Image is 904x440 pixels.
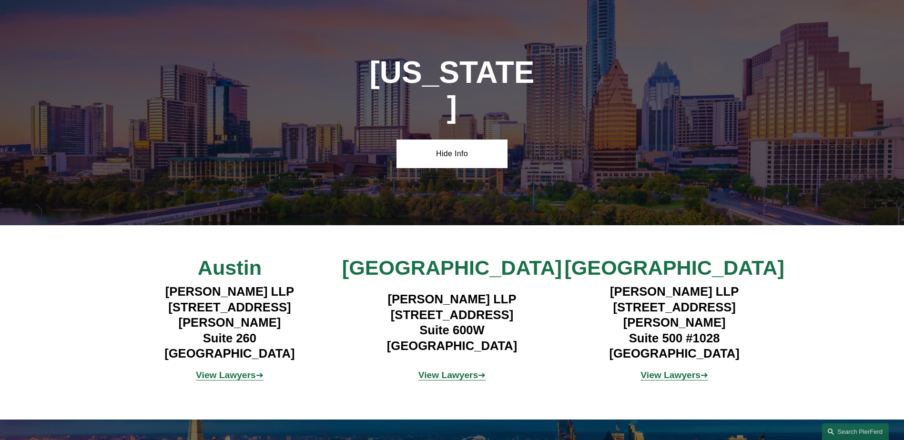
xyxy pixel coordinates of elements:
a: View Lawyers➔ [418,370,486,380]
span: ➔ [640,370,708,380]
strong: View Lawyers [196,370,256,380]
span: ➔ [418,370,486,380]
span: [GEOGRAPHIC_DATA] [564,256,784,279]
span: Austin [198,256,262,279]
strong: View Lawyers [640,370,701,380]
strong: View Lawyers [418,370,478,380]
h4: [PERSON_NAME] LLP [STREET_ADDRESS] Suite 600W [GEOGRAPHIC_DATA] [341,291,563,353]
span: [GEOGRAPHIC_DATA] [342,256,562,279]
a: View Lawyers➔ [640,370,708,380]
a: Hide Info [396,140,508,168]
span: ➔ [196,370,264,380]
h1: [US_STATE] [369,55,536,125]
a: Search this site [822,423,889,440]
a: View Lawyers➔ [196,370,264,380]
h4: [PERSON_NAME] LLP [STREET_ADDRESS][PERSON_NAME] Suite 260 [GEOGRAPHIC_DATA] [119,284,341,361]
h4: [PERSON_NAME] LLP [STREET_ADDRESS][PERSON_NAME] Suite 500 #1028 [GEOGRAPHIC_DATA] [563,284,786,361]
